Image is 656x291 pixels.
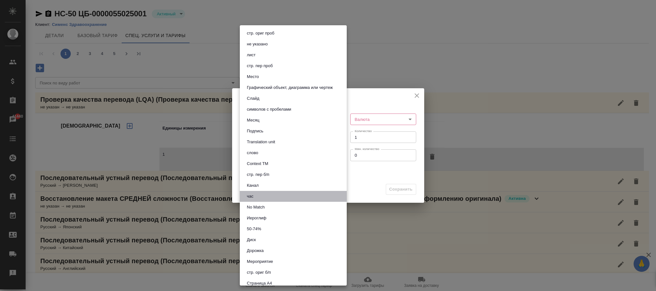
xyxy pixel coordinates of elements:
button: 50-74% [245,225,263,232]
button: час [245,193,255,200]
button: Страница А4 [245,280,274,287]
button: Context TM [245,160,270,167]
button: Графический объект, диаграмма или чертеж [245,84,335,91]
button: не указано [245,41,270,48]
button: слово [245,149,260,156]
button: Канал [245,182,261,189]
button: стр. ориг б/п [245,269,273,276]
button: Подпись [245,128,265,135]
button: Translation unit [245,138,277,145]
button: Мероприятие [245,258,275,265]
button: Диск [245,236,258,243]
button: Иероглиф [245,215,268,222]
button: No Match [245,204,267,211]
button: лист [245,51,257,59]
button: символов с пробелами [245,106,293,113]
button: Дорожка [245,247,265,254]
button: Место [245,73,261,80]
button: стр. ориг проб [245,30,276,37]
button: стр. пер проб [245,62,275,69]
button: Месяц [245,117,261,124]
button: стр. пер б/п [245,171,271,178]
button: Слайд [245,95,261,102]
